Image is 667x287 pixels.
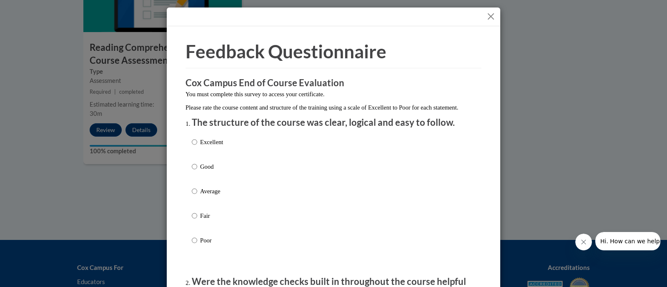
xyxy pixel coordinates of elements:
[192,162,197,171] input: Good
[200,211,223,220] p: Fair
[200,236,223,245] p: Poor
[192,211,197,220] input: Fair
[200,137,223,147] p: Excellent
[192,116,475,129] p: The structure of the course was clear, logical and easy to follow.
[595,232,660,250] iframe: Message from company
[5,6,68,12] span: Hi. How can we help?
[192,187,197,196] input: Average
[186,77,481,90] h3: Cox Campus End of Course Evaluation
[200,187,223,196] p: Average
[186,40,386,62] span: Feedback Questionnaire
[200,162,223,171] p: Good
[575,234,592,250] iframe: Close message
[186,103,481,112] p: Please rate the course content and structure of the training using a scale of Excellent to Poor f...
[192,236,197,245] input: Poor
[186,90,481,99] p: You must complete this survey to access your certificate.
[192,137,197,147] input: Excellent
[486,11,496,22] button: Close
